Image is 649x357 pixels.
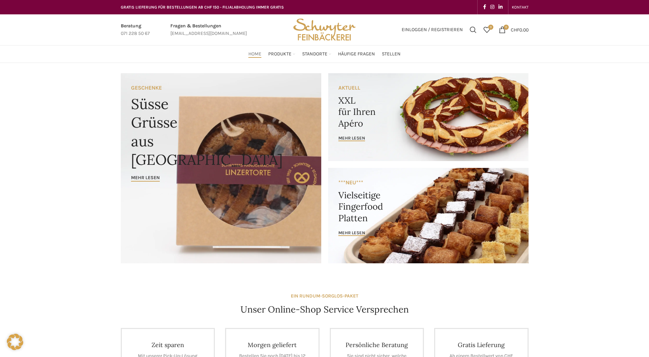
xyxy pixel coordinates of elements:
[117,47,532,61] div: Main navigation
[121,73,321,263] a: Banner link
[341,341,413,349] h4: Persönliche Beratung
[481,2,488,12] a: Facebook social link
[121,5,284,10] span: GRATIS LIEFERUNG FÜR BESTELLUNGEN AB CHF 150 - FILIALABHOLUNG IMMER GRATIS
[338,51,375,57] span: Häufige Fragen
[488,25,493,30] span: 0
[291,26,358,32] a: Site logo
[488,2,496,12] a: Instagram social link
[402,27,463,32] span: Einloggen / Registrieren
[512,5,529,10] span: KONTAKT
[268,51,291,57] span: Produkte
[132,341,204,349] h4: Zeit sparen
[236,341,308,349] h4: Morgen geliefert
[302,47,331,61] a: Standorte
[512,0,529,14] a: KONTAKT
[398,23,466,37] a: Einloggen / Registrieren
[291,14,358,45] img: Bäckerei Schwyter
[268,47,295,61] a: Produkte
[495,23,532,37] a: 0 CHF0.00
[382,47,401,61] a: Stellen
[328,73,529,161] a: Banner link
[121,22,150,38] a: Infobox link
[504,25,509,30] span: 0
[511,27,529,32] bdi: 0.00
[241,303,409,316] h4: Unser Online-Shop Service Versprechen
[170,22,247,38] a: Infobox link
[382,51,401,57] span: Stellen
[466,23,480,37] a: Suchen
[248,47,261,61] a: Home
[480,23,494,37] div: Meine Wunschliste
[508,0,532,14] div: Secondary navigation
[480,23,494,37] a: 0
[291,293,358,299] strong: EIN RUNDUM-SORGLOS-PAKET
[248,51,261,57] span: Home
[302,51,327,57] span: Standorte
[338,47,375,61] a: Häufige Fragen
[445,341,517,349] h4: Gratis Lieferung
[328,168,529,263] a: Banner link
[496,2,505,12] a: Linkedin social link
[511,27,519,32] span: CHF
